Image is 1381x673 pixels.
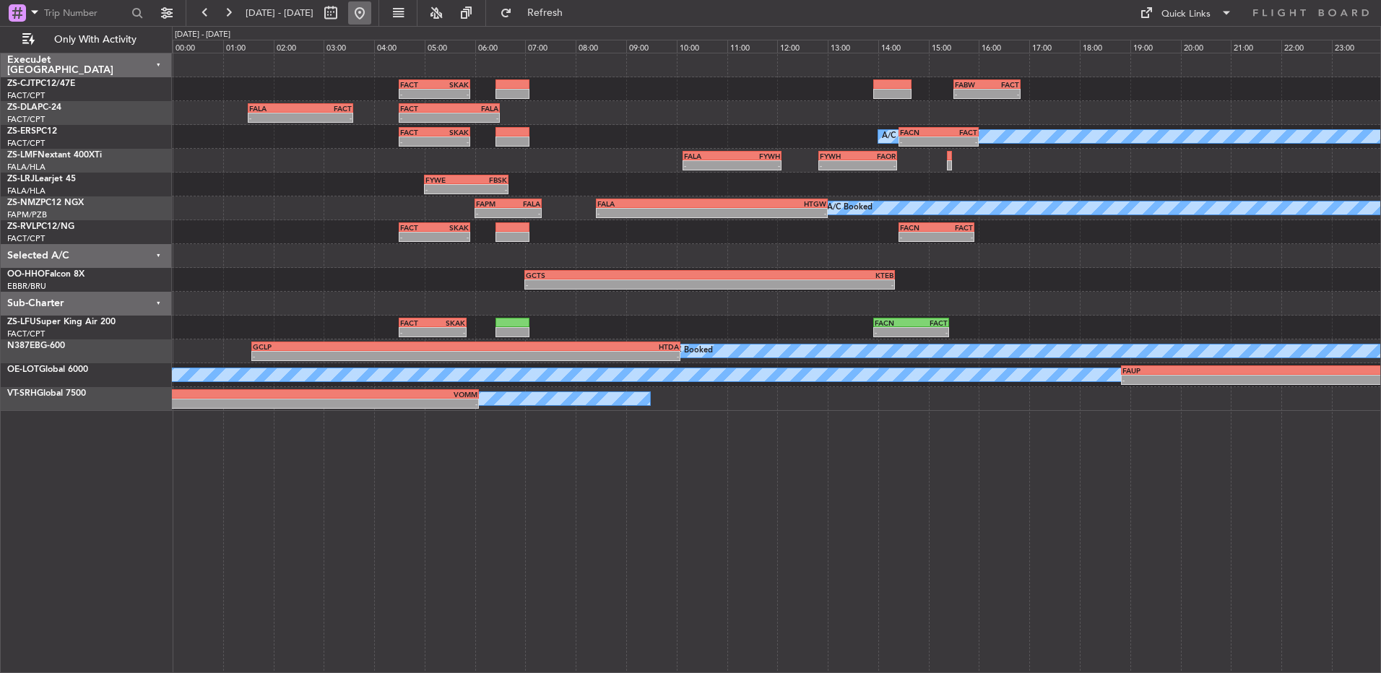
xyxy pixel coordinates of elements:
[732,161,779,170] div: -
[7,222,74,231] a: ZS-RVLPC12/NG
[466,352,679,360] div: -
[979,40,1029,53] div: 16:00
[7,233,45,244] a: FACT/CPT
[597,209,711,217] div: -
[878,40,929,53] div: 14:00
[435,137,469,146] div: -
[576,40,626,53] div: 08:00
[435,80,469,89] div: SKAK
[7,222,36,231] span: ZS-RVL
[937,223,974,232] div: FACT
[7,389,86,398] a: VT-SRHGlobal 7500
[1161,7,1211,22] div: Quick Links
[820,161,857,170] div: -
[16,28,157,51] button: Only With Activity
[425,175,466,184] div: FYWE
[249,104,300,113] div: FALA
[1029,40,1080,53] div: 17:00
[400,90,435,98] div: -
[400,128,435,136] div: FACT
[253,342,466,351] div: GCLP
[938,128,977,136] div: FACT
[955,80,987,89] div: FABW
[7,151,38,160] span: ZS-LMF
[526,280,709,289] div: -
[246,6,313,19] span: [DATE] - [DATE]
[435,223,469,232] div: SKAK
[476,209,508,217] div: -
[7,114,45,125] a: FACT/CPT
[44,2,127,24] input: Trip Number
[7,151,102,160] a: ZS-LMFNextant 400XTi
[400,328,433,336] div: -
[7,162,46,173] a: FALA/HLA
[900,137,938,146] div: -
[7,365,39,374] span: OE-LOT
[400,233,435,241] div: -
[711,209,826,217] div: -
[7,103,61,112] a: ZS-DLAPC-24
[677,40,727,53] div: 10:00
[435,233,469,241] div: -
[274,40,324,53] div: 02:00
[875,318,912,327] div: FACN
[7,175,76,183] a: ZS-LRJLearjet 45
[223,40,274,53] div: 01:00
[597,199,711,208] div: FALA
[1181,40,1231,53] div: 20:00
[7,342,40,350] span: N387EB
[1122,366,1369,375] div: FAUP
[253,352,466,360] div: -
[710,280,893,289] div: -
[667,340,713,362] div: A/C Booked
[400,113,449,122] div: -
[7,270,85,279] a: OO-HHOFalcon 8X
[173,40,223,53] div: 00:00
[727,40,778,53] div: 11:00
[324,40,374,53] div: 03:00
[827,197,873,219] div: A/C Booked
[475,40,526,53] div: 06:00
[777,40,828,53] div: 12:00
[7,127,36,136] span: ZS-ERS
[400,223,435,232] div: FACT
[435,90,469,98] div: -
[400,104,449,113] div: FACT
[900,233,937,241] div: -
[7,199,84,207] a: ZS-NMZPC12 NGX
[7,103,38,112] span: ZS-DLA
[7,79,75,88] a: ZS-CJTPC12/47E
[7,209,47,220] a: FAPM/PZB
[7,270,45,279] span: OO-HHO
[300,113,352,122] div: -
[526,271,709,279] div: GCTS
[1133,1,1239,25] button: Quick Links
[466,342,679,351] div: HTDA
[175,29,230,41] div: [DATE] - [DATE]
[515,8,576,18] span: Refresh
[1231,40,1281,53] div: 21:00
[710,271,893,279] div: KTEB
[7,318,116,326] a: ZS-LFUSuper King Air 200
[7,90,45,101] a: FACT/CPT
[7,186,46,196] a: FALA/HLA
[433,318,465,327] div: SKAK
[711,199,826,208] div: HTGW
[525,40,576,53] div: 07:00
[7,199,40,207] span: ZS-NMZ
[937,233,974,241] div: -
[1130,40,1181,53] div: 19:00
[425,185,466,194] div: -
[875,328,912,336] div: -
[7,318,36,326] span: ZS-LFU
[466,185,506,194] div: -
[912,328,948,336] div: -
[987,90,1019,98] div: -
[7,127,57,136] a: ZS-ERSPC12
[858,161,896,170] div: -
[684,152,732,160] div: FALA
[7,175,35,183] span: ZS-LRJ
[7,365,88,374] a: OE-LOTGlobal 6000
[7,389,37,398] span: VT-SRH
[900,128,938,136] div: FACN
